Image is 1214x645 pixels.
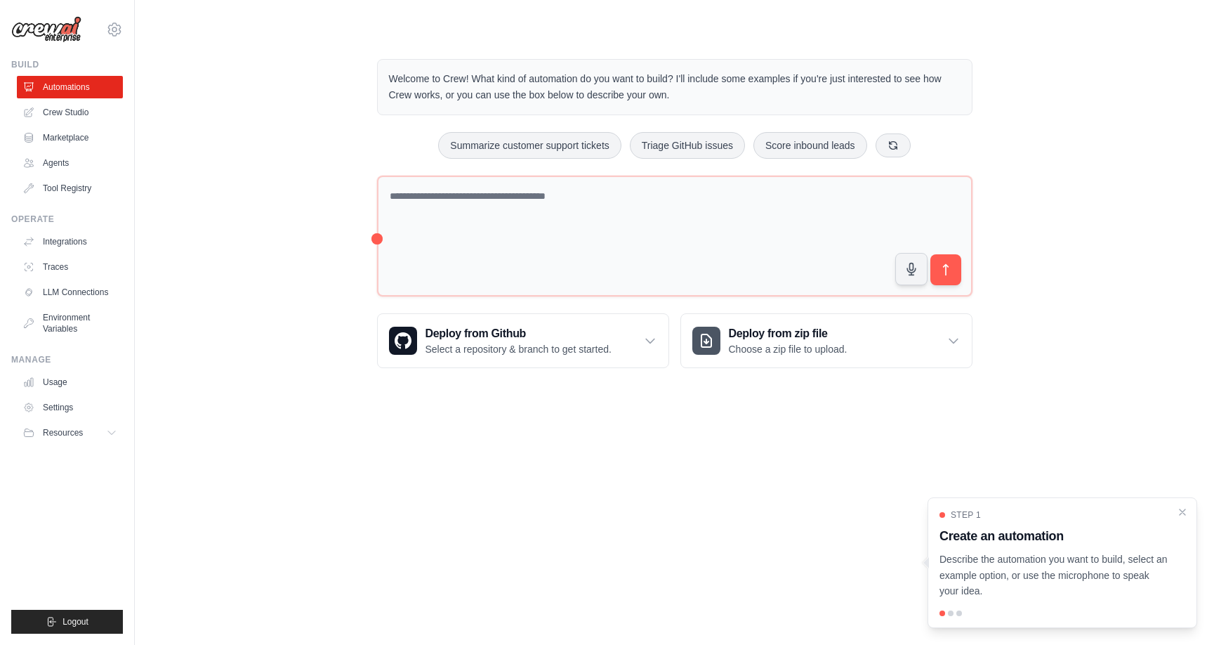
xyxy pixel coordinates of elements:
[630,132,745,159] button: Triage GitHub issues
[729,342,847,356] p: Choose a zip file to upload.
[17,306,123,340] a: Environment Variables
[17,126,123,149] a: Marketplace
[11,214,123,225] div: Operate
[729,325,847,342] h3: Deploy from zip file
[1144,578,1214,645] iframe: Chat Widget
[43,427,83,438] span: Resources
[17,76,123,98] a: Automations
[62,616,88,627] span: Logout
[425,342,612,356] p: Select a repository & branch to get started.
[17,101,123,124] a: Crew Studio
[425,325,612,342] h3: Deploy from Github
[11,59,123,70] div: Build
[17,396,123,419] a: Settings
[17,152,123,174] a: Agents
[17,256,123,278] a: Traces
[1177,507,1188,518] button: Close walkthrough
[939,552,1168,599] p: Describe the automation you want to build, select an example option, or use the microphone to spe...
[389,71,961,103] p: Welcome to Crew! What kind of automation do you want to build? I'll include some examples if you'...
[17,371,123,393] a: Usage
[17,177,123,200] a: Tool Registry
[17,230,123,253] a: Integrations
[951,509,981,521] span: Step 1
[939,526,1168,546] h3: Create an automation
[438,132,621,159] button: Summarize customer support tickets
[11,354,123,365] div: Manage
[11,16,81,43] img: Logo
[11,610,123,634] button: Logout
[17,281,123,304] a: LLM Connections
[753,132,867,159] button: Score inbound leads
[17,422,123,444] button: Resources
